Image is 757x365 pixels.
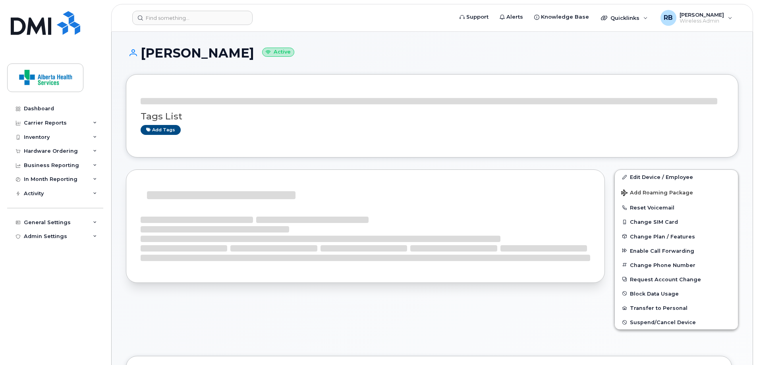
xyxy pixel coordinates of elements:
button: Change Plan / Features [615,229,738,244]
button: Block Data Usage [615,286,738,301]
h1: [PERSON_NAME] [126,46,738,60]
button: Request Account Change [615,272,738,286]
button: Transfer to Personal [615,301,738,315]
small: Active [262,48,294,57]
a: Edit Device / Employee [615,170,738,184]
button: Change SIM Card [615,215,738,229]
button: Change Phone Number [615,258,738,272]
button: Enable Call Forwarding [615,244,738,258]
button: Suspend/Cancel Device [615,315,738,329]
span: Enable Call Forwarding [630,248,694,254]
span: Change Plan / Features [630,233,695,239]
h3: Tags List [141,111,724,121]
span: Suspend/Cancel Device [630,319,696,325]
a: Add tags [141,125,181,135]
span: Add Roaming Package [621,190,693,197]
button: Add Roaming Package [615,184,738,200]
button: Reset Voicemail [615,200,738,215]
